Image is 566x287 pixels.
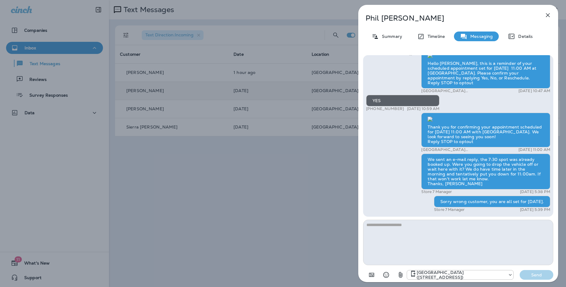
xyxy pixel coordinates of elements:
[379,34,402,39] p: Summary
[518,88,550,93] p: [DATE] 10:47 AM
[520,207,550,212] p: [DATE] 5:39 PM
[407,270,513,280] div: +1 (402) 496-2450
[421,154,550,189] div: We sent an e-mail reply, the 7:30 spot was already booked up. Were you going to drop the vehicle ...
[366,14,531,22] p: Phil [PERSON_NAME]
[366,269,378,281] button: Add in a premade template
[407,106,439,111] p: [DATE] 10:59 AM
[366,95,439,106] div: YES
[421,49,550,89] div: Hello [PERSON_NAME], this is a reminder of your scheduled appointment set for [DATE] 11:00 AM at ...
[417,270,505,280] p: [GEOGRAPHIC_DATA] ([STREET_ADDRESS])
[434,207,465,212] p: Store 7 Manager
[425,34,445,39] p: Timeline
[428,117,432,122] img: twilio-download
[520,189,550,194] p: [DATE] 5:38 PM
[421,113,550,147] div: Thank you for confirming your appointment scheduled for [DATE] 11:00 AM with [GEOGRAPHIC_DATA]. W...
[467,34,493,39] p: Messaging
[366,106,404,111] p: [PHONE_NUMBER]
[428,53,432,58] img: twilio-download
[434,196,550,207] div: Sorry wrong customer, you are all set for [DATE].
[421,88,498,93] p: [GEOGRAPHIC_DATA] ([STREET_ADDRESS])
[380,269,392,281] button: Select an emoji
[518,147,550,152] p: [DATE] 11:00 AM
[421,147,498,152] p: [GEOGRAPHIC_DATA] ([STREET_ADDRESS])
[515,34,533,39] p: Details
[421,189,452,194] p: Store 7 Manager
